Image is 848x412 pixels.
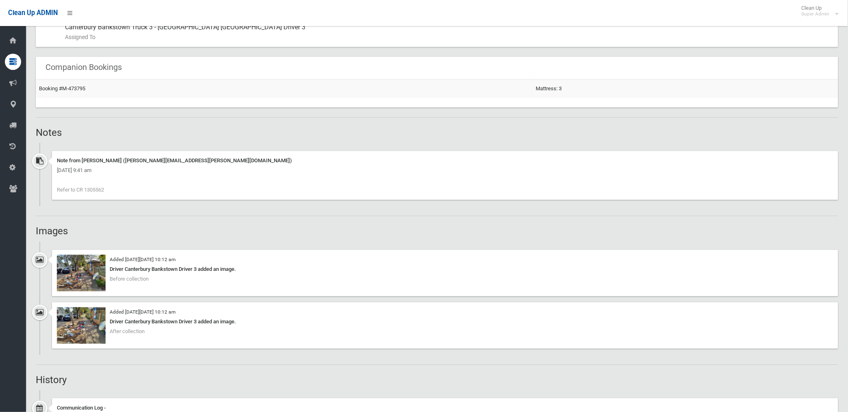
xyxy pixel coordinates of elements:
small: Added [DATE][DATE] 10:12 am [110,309,175,315]
span: After collection [110,328,145,334]
h2: Images [36,226,838,236]
small: Added [DATE][DATE] 10:12 am [110,257,175,262]
div: Driver Canterbury Bankstown Driver 3 added an image. [57,264,833,274]
img: 2025-08-0810.12.372716577728946163035.jpg [57,307,106,344]
span: Clean Up ADMIN [8,9,58,17]
h2: History [36,375,838,385]
span: Before collection [110,276,149,282]
small: Super Admin [802,11,830,17]
span: Clean Up [798,5,838,17]
div: Note from [PERSON_NAME] ([PERSON_NAME][EMAIL_ADDRESS][PERSON_NAME][DOMAIN_NAME]) [57,156,833,166]
div: [DATE] 9:41 am [57,166,833,175]
h2: Notes [36,127,838,138]
header: Companion Bookings [36,59,132,75]
div: Canterbury Bankstown Truck 3 - [GEOGRAPHIC_DATA] [GEOGRAPHIC_DATA] Driver 3 [65,17,832,47]
td: Mattress: 3 [532,79,838,98]
span: Refer to CR 1305562 [57,187,104,193]
a: Booking #M-473795 [39,85,85,92]
small: Assigned To [65,32,832,42]
div: Driver Canterbury Bankstown Driver 3 added an image. [57,317,833,327]
img: 2025-08-0810.12.203598212238623144147.jpg [57,255,106,291]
